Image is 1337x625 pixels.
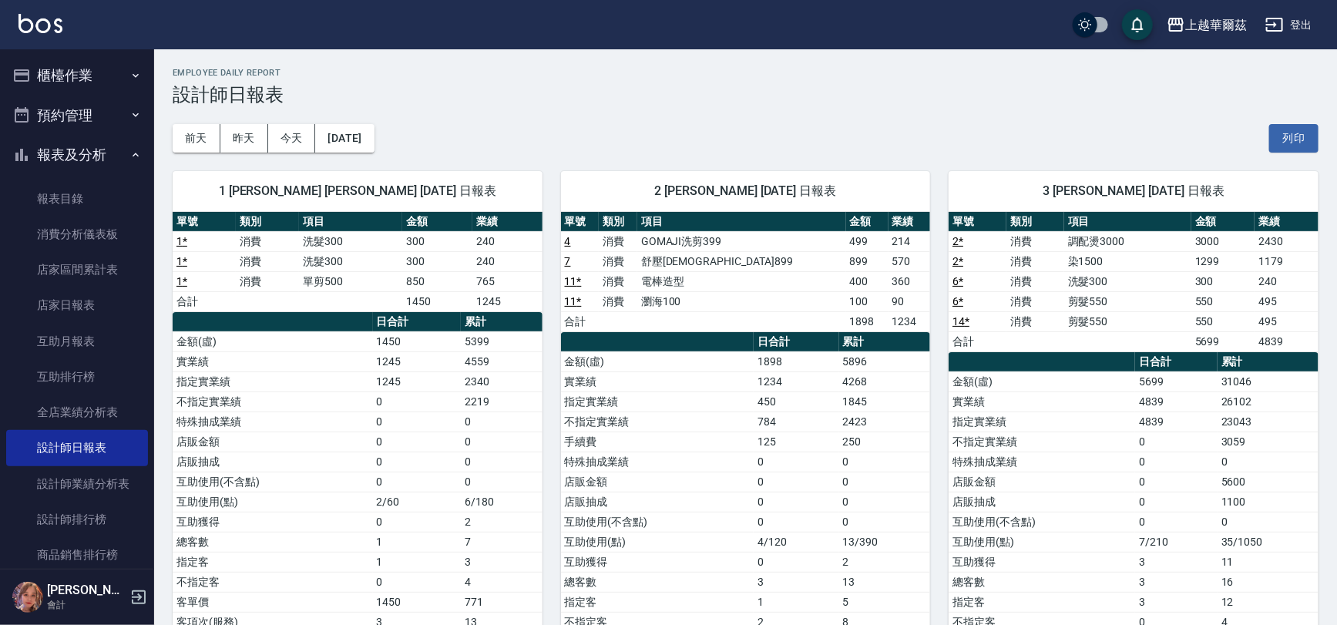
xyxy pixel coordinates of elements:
td: 899 [846,251,889,271]
td: 0 [373,512,462,532]
td: 5699 [1135,371,1218,391]
td: 剪髮550 [1064,311,1191,331]
td: 1450 [402,291,472,311]
span: 3 [PERSON_NAME] [DATE] 日報表 [967,183,1300,199]
td: 1 [754,592,838,612]
td: 消費 [1006,311,1064,331]
button: 登出 [1259,11,1319,39]
button: 上越華爾茲 [1161,9,1253,41]
th: 日合計 [373,312,462,332]
button: 列印 [1269,124,1319,153]
td: 0 [754,552,838,572]
td: 特殊抽成業績 [173,412,373,432]
th: 金額 [846,212,889,232]
td: 5 [839,592,931,612]
td: 客單價 [173,592,373,612]
h3: 設計師日報表 [173,84,1319,106]
td: 消費 [599,291,637,311]
td: 125 [754,432,838,452]
td: 實業績 [949,391,1135,412]
td: 0 [754,512,838,532]
a: 4 [565,235,571,247]
th: 單號 [173,212,236,232]
td: 消費 [599,231,637,251]
td: 12 [1218,592,1319,612]
th: 金額 [1191,212,1255,232]
td: 總客數 [173,532,373,552]
td: 互助使用(不含點) [173,472,373,492]
td: 35/1050 [1218,532,1319,552]
td: 3 [461,552,543,572]
td: 瀏海100 [637,291,846,311]
td: 1845 [839,391,931,412]
th: 類別 [1006,212,1064,232]
a: 設計師日報表 [6,430,148,465]
td: 1450 [373,592,462,612]
th: 項目 [1064,212,1191,232]
td: 3000 [1191,231,1255,251]
td: 不指定實業績 [173,391,373,412]
td: 指定客 [561,592,754,612]
td: 2/60 [373,492,462,512]
a: 全店業績分析表 [6,395,148,430]
td: 300 [402,251,472,271]
td: 26102 [1218,391,1319,412]
td: 消費 [236,231,299,251]
td: 互助使用(不含點) [561,512,754,532]
td: 499 [846,231,889,251]
td: 31046 [1218,371,1319,391]
td: 0 [839,452,931,472]
a: 店家區間累計表 [6,252,148,287]
td: 0 [754,472,838,492]
td: 13/390 [839,532,931,552]
td: 金額(虛) [949,371,1135,391]
td: 洗髮300 [299,231,402,251]
td: 550 [1191,311,1255,331]
td: 單剪500 [299,271,402,291]
td: 2 [461,512,543,532]
span: 1 [PERSON_NAME] [PERSON_NAME] [DATE] 日報表 [191,183,524,199]
button: 報表及分析 [6,135,148,175]
td: 240 [472,231,543,251]
td: 手續費 [561,432,754,452]
button: 昨天 [220,124,268,153]
button: 預約管理 [6,96,148,136]
td: 染1500 [1064,251,1191,271]
th: 金額 [402,212,472,232]
td: 0 [1135,452,1218,472]
h5: [PERSON_NAME] [47,583,126,598]
td: 1179 [1255,251,1319,271]
td: 0 [461,412,543,432]
td: 1234 [754,371,838,391]
td: 1299 [1191,251,1255,271]
button: save [1122,9,1153,40]
a: 設計師排行榜 [6,502,148,537]
td: 不指定客 [173,572,373,592]
td: 6/180 [461,492,543,512]
td: 1898 [754,351,838,371]
td: 1 [373,552,462,572]
td: GOMAJI洗剪399 [637,231,846,251]
td: 實業績 [561,371,754,391]
td: 0 [1135,512,1218,532]
td: 調配燙3000 [1064,231,1191,251]
img: Person [12,582,43,613]
td: 總客數 [949,572,1135,592]
img: Logo [18,14,62,33]
td: 合計 [561,311,600,331]
td: 784 [754,412,838,432]
table: a dense table [561,212,931,332]
td: 洗髮300 [1064,271,1191,291]
a: 互助月報表 [6,324,148,359]
td: 0 [373,472,462,492]
th: 單號 [561,212,600,232]
td: 店販抽成 [173,452,373,472]
td: 4839 [1135,391,1218,412]
td: 23043 [1218,412,1319,432]
td: 消費 [236,251,299,271]
td: 1245 [472,291,543,311]
td: 店販抽成 [561,492,754,512]
p: 會計 [47,598,126,612]
td: 250 [839,432,931,452]
td: 0 [373,572,462,592]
